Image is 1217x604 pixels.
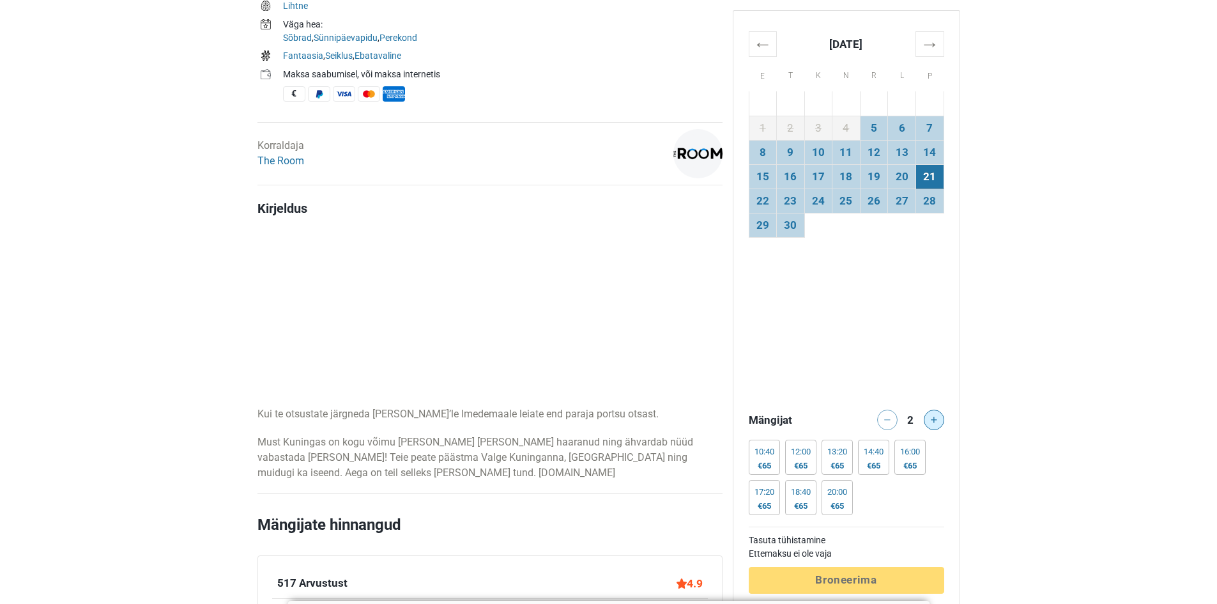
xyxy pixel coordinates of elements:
[915,189,944,213] td: 28
[355,50,401,61] a: Ebatavaline
[777,31,916,56] th: [DATE]
[754,487,774,497] div: 17:20
[777,213,805,237] td: 30
[827,487,847,497] div: 20:00
[383,86,405,102] span: American Express
[888,164,916,189] td: 20
[888,116,916,140] td: 6
[791,487,811,497] div: 18:40
[832,56,861,91] th: N
[677,575,703,592] div: 4.9
[283,86,305,102] span: Sularaha
[915,140,944,164] td: 14
[888,56,916,91] th: L
[308,86,330,102] span: PayPal
[749,31,777,56] th: ←
[749,140,777,164] td: 8
[754,447,774,457] div: 10:40
[804,56,832,91] th: K
[257,138,304,169] div: Korraldaja
[832,140,861,164] td: 11
[900,461,920,471] div: €65
[791,461,811,471] div: €65
[749,534,944,547] td: Tasuta tühistamine
[283,33,312,43] a: Sõbrad
[903,410,918,428] div: 2
[749,56,777,91] th: E
[804,164,832,189] td: 17
[283,48,723,66] td: , ,
[860,116,888,140] td: 5
[314,33,378,43] a: Sünnipäevapidu
[325,50,353,61] a: Seiklus
[827,461,847,471] div: €65
[860,140,888,164] td: 12
[860,56,888,91] th: R
[804,189,832,213] td: 24
[888,140,916,164] td: 13
[915,116,944,140] td: 7
[749,164,777,189] td: 15
[915,56,944,91] th: P
[257,513,723,555] h2: Mängijate hinnangud
[744,410,846,430] div: Mängijat
[673,129,723,178] img: 1c9ac0159c94d8d0l.png
[777,164,805,189] td: 16
[791,501,811,511] div: €65
[754,461,774,471] div: €65
[257,228,723,407] iframe: Advertisement
[379,33,417,43] a: Perekond
[864,461,884,471] div: €65
[915,31,944,56] th: →
[358,86,380,102] span: MasterCard
[832,189,861,213] td: 25
[777,56,805,91] th: T
[827,447,847,457] div: 13:20
[827,501,847,511] div: €65
[832,116,861,140] td: 4
[283,50,323,61] a: Fantaasia
[864,447,884,457] div: 14:40
[860,189,888,213] td: 26
[777,189,805,213] td: 23
[754,501,774,511] div: €65
[277,575,348,592] div: 517 Arvustust
[900,447,920,457] div: 16:00
[777,116,805,140] td: 2
[257,435,723,481] p: Must Kuningas on kogu võimu [PERSON_NAME] [PERSON_NAME] haaranud ning ähvardab nüüd vabastada [PE...
[257,407,723,422] p: Kui te otsustate järgneda [PERSON_NAME]’le Imedemaale leiate end paraja portsu otsast.
[915,164,944,189] td: 21
[283,17,723,48] td: , ,
[749,213,777,237] td: 29
[749,547,944,561] td: Ettemaksu ei ole vaja
[888,189,916,213] td: 27
[749,189,777,213] td: 22
[283,68,723,81] div: Maksa saabumisel, või maksa internetis
[832,164,861,189] td: 18
[860,164,888,189] td: 19
[749,116,777,140] td: 1
[257,155,304,167] a: The Room
[749,237,944,397] iframe: Advertisement
[804,116,832,140] td: 3
[777,140,805,164] td: 9
[333,86,355,102] span: Visa
[257,201,723,216] h4: Kirjeldus
[283,1,308,11] a: Lihtne
[791,447,811,457] div: 12:00
[283,18,723,31] div: Väga hea:
[804,140,832,164] td: 10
